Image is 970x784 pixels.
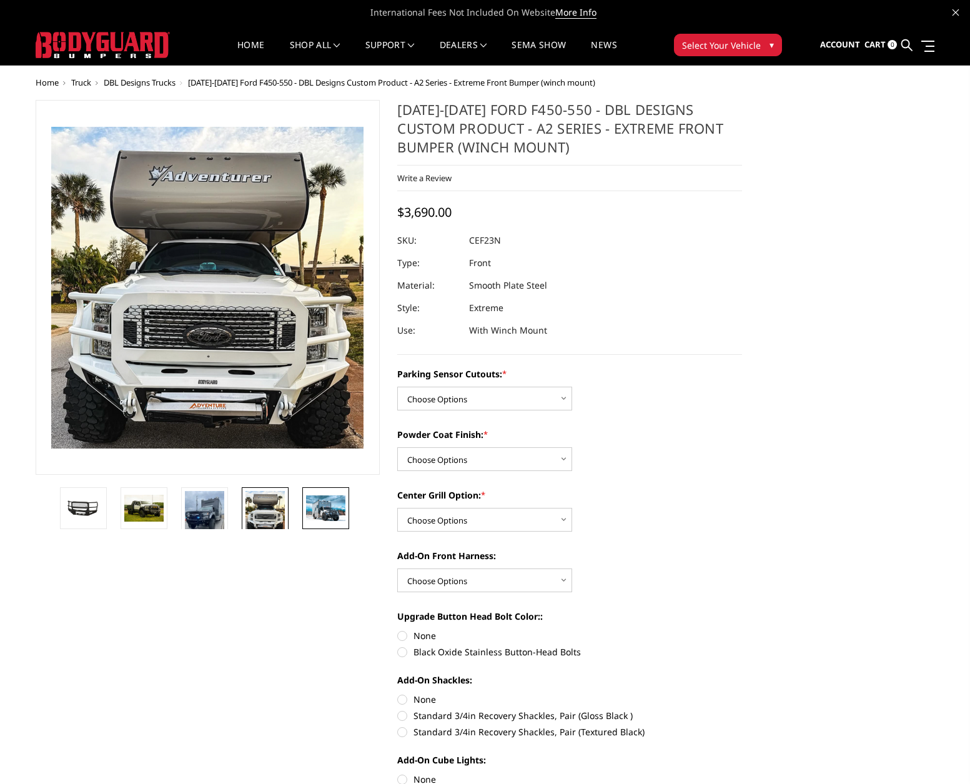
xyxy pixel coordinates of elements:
[397,229,460,252] dt: SKU:
[51,127,364,449] img: 2023-2025 Ford F450-550 - DBL Designs Custom Product - A2 Series - Extreme Front Bumper (winch mo...
[124,495,164,522] img: 2023-2025 Ford F450-550 - DBL Designs Custom Product - A2 Series - Extreme Front Bumper (winch mo...
[397,100,742,166] h1: [DATE]-[DATE] Ford F450-550 - DBL Designs Custom Product - A2 Series - Extreme Front Bumper (winc...
[245,491,285,532] img: 2023-2025 Ford F450-550 - DBL Designs Custom Product - A2 Series - Extreme Front Bumper (winch mo...
[397,693,742,706] label: None
[397,319,460,342] dt: Use:
[36,32,170,58] img: BODYGUARD BUMPERS
[188,77,595,88] span: [DATE]-[DATE] Ford F450-550 - DBL Designs Custom Product - A2 Series - Extreme Front Bumper (winc...
[397,367,742,380] label: Parking Sensor Cutouts:
[397,673,742,687] label: Add-On Shackles:
[397,645,742,658] label: Black Oxide Stainless Button-Head Bolts
[397,709,742,722] label: Standard 3/4in Recovery Shackles, Pair (Gloss Black )
[908,724,970,784] iframe: Chat Widget
[469,229,501,252] dd: CEF23N
[306,495,345,520] img: 2023-2025 Ford F450-550 - DBL Designs Custom Product - A2 Series - Extreme Front Bumper (winch mo...
[397,428,742,441] label: Powder Coat Finish:
[397,274,460,297] dt: Material:
[555,6,596,19] a: More Info
[397,252,460,274] dt: Type:
[64,499,103,517] img: 2023-2025 Ford F450-550 - DBL Designs Custom Product - A2 Series - Extreme Front Bumper (winch mo...
[888,40,897,49] span: 0
[440,41,487,65] a: Dealers
[237,41,264,65] a: Home
[397,753,742,767] label: Add-On Cube Lights:
[397,297,460,319] dt: Style:
[397,549,742,562] label: Add-On Front Harness:
[682,39,761,52] span: Select Your Vehicle
[397,172,452,184] a: Write a Review
[397,610,742,623] label: Upgrade Button Head Bolt Color::
[397,204,452,221] span: $3,690.00
[674,34,782,56] button: Select Your Vehicle
[820,28,860,62] a: Account
[469,252,491,274] dd: Front
[397,725,742,738] label: Standard 3/4in Recovery Shackles, Pair (Textured Black)
[469,274,547,297] dd: Smooth Plate Steel
[36,100,380,475] a: 2023-2025 Ford F450-550 - DBL Designs Custom Product - A2 Series - Extreme Front Bumper (winch mo...
[591,41,616,65] a: News
[469,297,503,319] dd: Extreme
[864,28,897,62] a: Cart 0
[36,77,59,88] a: Home
[397,629,742,642] label: None
[397,489,742,502] label: Center Grill Option:
[820,39,860,50] span: Account
[864,39,886,50] span: Cart
[770,38,774,51] span: ▾
[290,41,340,65] a: shop all
[469,319,547,342] dd: With Winch Mount
[71,77,91,88] a: Truck
[365,41,415,65] a: Support
[512,41,566,65] a: SEMA Show
[185,491,224,544] img: 2023-2025 Ford F450-550 - DBL Designs Custom Product - A2 Series - Extreme Front Bumper (winch mo...
[104,77,176,88] a: DBL Designs Trucks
